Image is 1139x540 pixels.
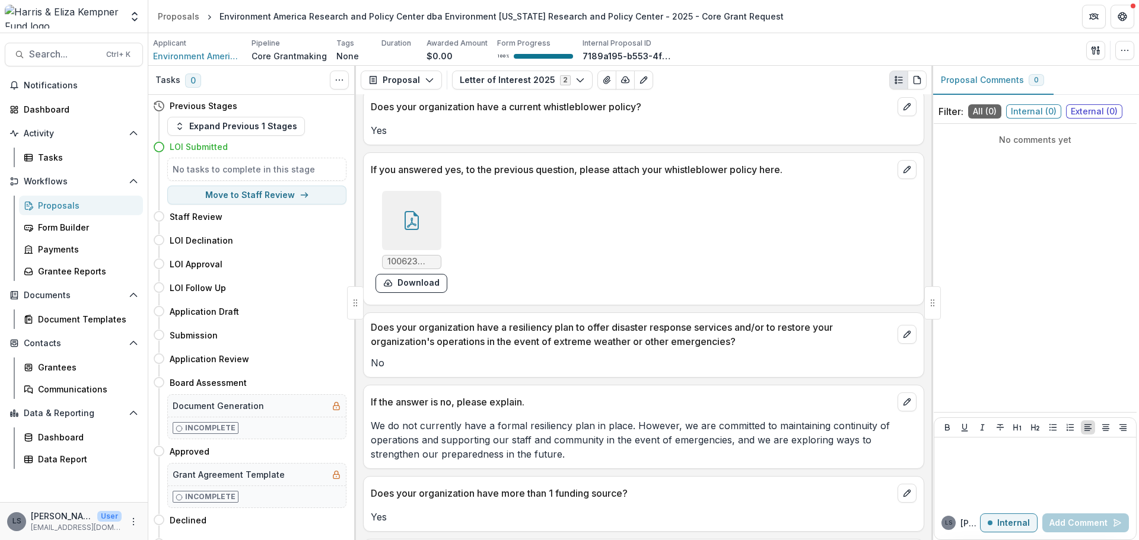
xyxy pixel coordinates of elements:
[1081,420,1095,434] button: Align Left
[153,38,186,49] p: Applicant
[170,234,233,247] h4: LOI Declination
[5,286,143,305] button: Open Documents
[898,392,917,411] button: edit
[957,420,972,434] button: Underline
[170,445,209,458] h4: Approved
[19,427,143,447] a: Dashboard
[5,404,143,423] button: Open Data & Reporting
[1066,104,1122,119] span: External ( 0 )
[938,133,1132,146] p: No comments yet
[155,75,180,85] h3: Tasks
[173,400,264,412] h5: Document Generation
[126,515,141,529] button: More
[1116,420,1130,434] button: Align Right
[19,148,143,167] a: Tasks
[5,76,143,95] button: Notifications
[5,334,143,353] button: Open Contacts
[38,243,133,255] div: Payments
[452,71,593,90] button: Letter of Interest 20252
[19,309,143,329] a: Document Templates
[24,81,138,91] span: Notifications
[170,100,237,112] h4: Previous Stages
[931,66,1054,95] button: Proposal Comments
[361,71,442,90] button: Proposal
[497,52,509,60] p: 100 %
[38,265,133,277] div: Grantee Reports
[975,420,990,434] button: Italicize
[1099,420,1113,434] button: Align Center
[1082,5,1106,28] button: Partners
[376,191,447,293] div: 100623 EnvAM RPC Corporate Governance Policies Whistleblower.pdfdownload-form-response
[173,163,341,175] h5: No tasks to complete in this stage
[898,484,917,503] button: edit
[371,356,917,370] p: No
[19,449,143,469] a: Data Report
[170,258,222,270] h4: LOI Approval
[371,162,893,177] p: If you answered yes, to the previous question, please attach your whistleblower policy here.
[1006,104,1061,119] span: Internal ( 0 )
[97,511,122,522] p: User
[336,38,354,49] p: Tags
[908,71,927,90] button: PDF view
[38,313,133,325] div: Document Templates
[252,38,280,49] p: Pipeline
[371,510,917,524] p: Yes
[1010,420,1025,434] button: Heading 1
[185,423,236,433] p: Incomplete
[993,420,1007,434] button: Strike
[371,100,893,114] p: Does your organization have a current whistleblower policy?
[173,468,285,481] h5: Grant Agreement Template
[153,50,242,62] a: Environment America Research and Policy Center dba Environment [US_STATE] Research and Policy Center
[170,353,249,365] h4: Application Review
[5,124,143,143] button: Open Activity
[153,8,204,25] a: Proposals
[24,290,124,301] span: Documents
[898,160,917,179] button: edit
[336,50,359,62] p: None
[38,453,133,465] div: Data Report
[24,408,124,418] span: Data & Reporting
[24,129,124,139] span: Activity
[126,5,143,28] button: Open entity switcher
[170,329,218,341] h4: Submission
[1028,420,1042,434] button: Heading 2
[898,97,917,116] button: edit
[330,71,349,90] button: Toggle View Cancelled Tasks
[938,104,963,119] p: Filter:
[1042,513,1129,532] button: Add Comment
[945,520,952,526] div: Lauren Scott
[1034,76,1039,84] span: 0
[219,10,784,23] div: Environment America Research and Policy Center dba Environment [US_STATE] Research and Policy Cen...
[583,38,651,49] p: Internal Proposal ID
[371,320,893,349] p: Does your organization have a resiliency plan to offer disaster response services and/or to resto...
[24,338,124,349] span: Contacts
[5,43,143,66] button: Search...
[170,210,222,223] h4: Staff Review
[104,48,133,61] div: Ctrl + K
[19,261,143,281] a: Grantee Reports
[19,239,143,259] a: Payments
[167,117,305,136] button: Expand Previous 1 Stages
[427,38,488,49] p: Awarded Amount
[1063,420,1077,434] button: Ordered List
[153,8,788,25] nav: breadcrumb
[634,71,653,90] button: Edit as form
[170,140,228,153] h4: LOI Submitted
[5,5,122,28] img: Harris & Eliza Kempner Fund logo
[170,514,206,526] h4: Declined
[19,379,143,399] a: Communications
[19,218,143,237] a: Form Builder
[968,104,1001,119] span: All ( 0 )
[170,376,247,389] h4: Board Assessment
[1046,420,1060,434] button: Bullet List
[5,172,143,191] button: Open Workflows
[170,282,226,294] h4: LOI Follow Up
[24,103,133,116] div: Dashboard
[898,325,917,344] button: edit
[170,305,239,318] h4: Application Draft
[19,357,143,377] a: Grantees
[376,274,447,293] button: download-form-response
[38,151,133,164] div: Tasks
[997,518,1030,528] p: Internal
